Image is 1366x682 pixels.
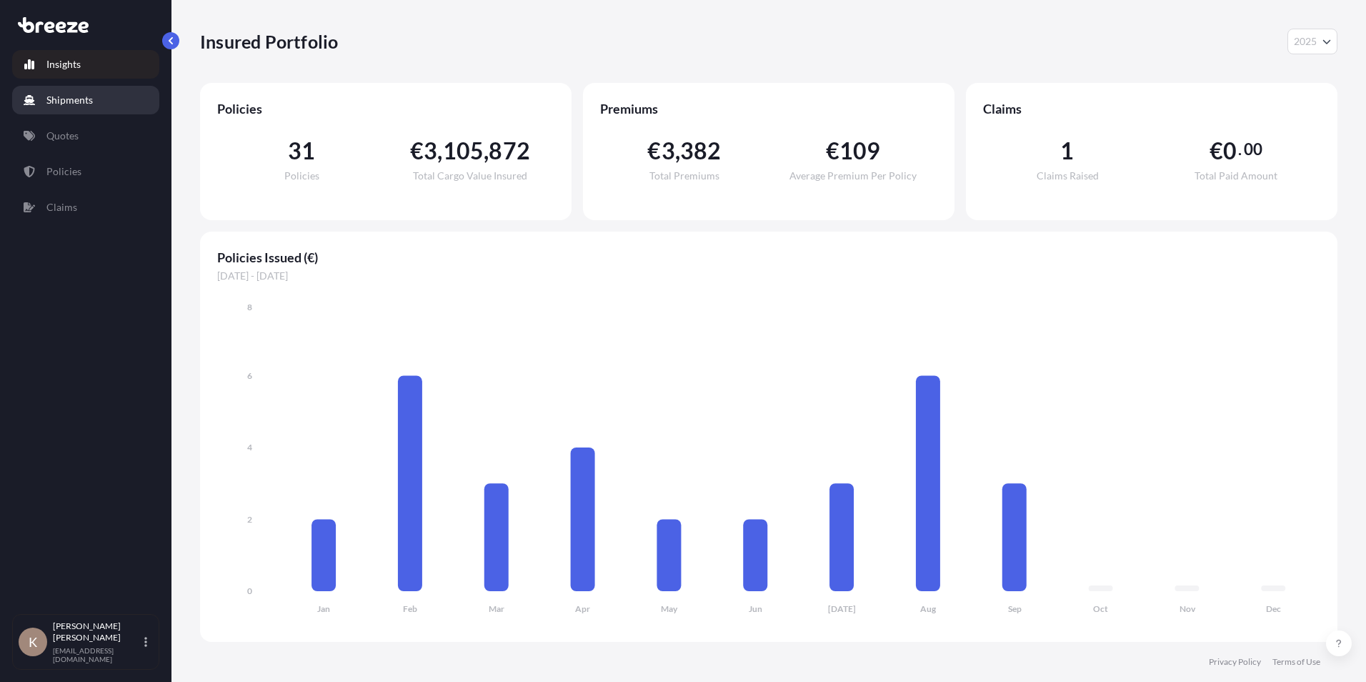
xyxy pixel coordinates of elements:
[484,139,489,162] span: ,
[1037,171,1099,181] span: Claims Raised
[1210,139,1223,162] span: €
[575,603,590,614] tspan: Apr
[680,139,722,162] span: 382
[1180,603,1196,614] tspan: Nov
[1209,656,1261,668] a: Privacy Policy
[1223,139,1237,162] span: 0
[217,249,1320,266] span: Policies Issued (€)
[200,30,338,53] p: Insured Portfolio
[217,100,554,117] span: Policies
[247,442,252,453] tspan: 4
[29,635,37,649] span: K
[1060,139,1074,162] span: 1
[247,370,252,381] tspan: 6
[12,86,159,114] a: Shipments
[489,139,530,162] span: 872
[288,139,315,162] span: 31
[789,171,917,181] span: Average Premium Per Policy
[649,171,719,181] span: Total Premiums
[247,585,252,596] tspan: 0
[661,603,678,614] tspan: May
[1294,34,1317,49] span: 2025
[46,164,81,179] p: Policies
[247,302,252,312] tspan: 8
[53,621,141,643] p: [PERSON_NAME] [PERSON_NAME]
[489,603,504,614] tspan: Mar
[920,603,937,614] tspan: Aug
[12,122,159,150] a: Quotes
[749,603,762,614] tspan: Jun
[53,646,141,663] p: [EMAIL_ADDRESS][DOMAIN_NAME]
[12,193,159,222] a: Claims
[247,514,252,525] tspan: 2
[46,57,81,71] p: Insights
[1238,144,1242,155] span: .
[828,603,856,614] tspan: [DATE]
[12,50,159,79] a: Insights
[1266,603,1281,614] tspan: Dec
[675,139,680,162] span: ,
[424,139,437,162] span: 3
[403,603,417,614] tspan: Feb
[1244,144,1262,155] span: 00
[839,139,881,162] span: 109
[1008,603,1022,614] tspan: Sep
[46,129,79,143] p: Quotes
[317,603,330,614] tspan: Jan
[437,139,442,162] span: ,
[413,171,527,181] span: Total Cargo Value Insured
[46,93,93,107] p: Shipments
[217,269,1320,283] span: [DATE] - [DATE]
[1287,29,1337,54] button: Year Selector
[983,100,1320,117] span: Claims
[443,139,484,162] span: 105
[12,157,159,186] a: Policies
[1195,171,1277,181] span: Total Paid Amount
[662,139,675,162] span: 3
[46,200,77,214] p: Claims
[284,171,319,181] span: Policies
[600,100,937,117] span: Premiums
[1093,603,1108,614] tspan: Oct
[826,139,839,162] span: €
[647,139,661,162] span: €
[1272,656,1320,668] a: Terms of Use
[410,139,424,162] span: €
